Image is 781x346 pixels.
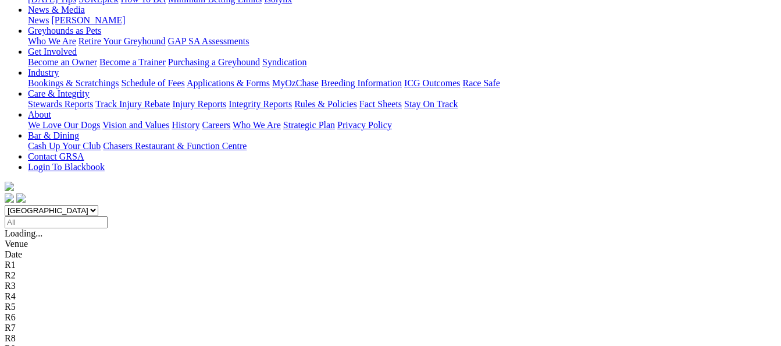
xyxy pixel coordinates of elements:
[359,99,402,109] a: Fact Sheets
[103,141,247,151] a: Chasers Restaurant & Function Centre
[79,36,166,46] a: Retire Your Greyhound
[172,99,226,109] a: Injury Reports
[5,270,776,281] div: R2
[168,36,249,46] a: GAP SA Assessments
[99,57,166,67] a: Become a Trainer
[272,78,319,88] a: MyOzChase
[294,99,357,109] a: Rules & Policies
[28,47,77,57] a: Get Involved
[28,15,776,26] div: News & Media
[28,26,101,36] a: Greyhounds as Pets
[95,99,170,109] a: Track Injury Rebate
[28,141,776,151] div: Bar & Dining
[168,57,260,67] a: Purchasing a Greyhound
[5,216,108,228] input: Select date
[321,78,402,88] a: Breeding Information
[462,78,500,88] a: Race Safe
[5,281,776,291] div: R3
[5,228,42,238] span: Loading...
[5,239,776,249] div: Venue
[28,151,84,161] a: Contact GRSA
[5,291,776,302] div: R4
[28,120,100,130] a: We Love Our Dogs
[262,57,306,67] a: Syndication
[5,249,776,260] div: Date
[283,120,335,130] a: Strategic Plan
[51,15,125,25] a: [PERSON_NAME]
[5,260,776,270] div: R1
[28,99,776,110] div: Care & Integrity
[28,68,59,77] a: Industry
[5,333,776,344] div: R8
[28,57,97,67] a: Become an Owner
[229,99,292,109] a: Integrity Reports
[28,99,93,109] a: Stewards Reports
[404,99,458,109] a: Stay On Track
[28,57,776,68] div: Get Involved
[5,193,14,203] img: facebook.svg
[404,78,460,88] a: ICG Outcomes
[202,120,230,130] a: Careers
[337,120,392,130] a: Privacy Policy
[172,120,199,130] a: History
[5,182,14,191] img: logo-grsa-white.png
[28,110,51,119] a: About
[5,302,776,312] div: R5
[28,120,776,130] div: About
[5,323,776,333] div: R7
[28,162,105,172] a: Login To Blackbook
[28,5,85,15] a: News & Media
[187,78,270,88] a: Applications & Forms
[28,15,49,25] a: News
[28,36,776,47] div: Greyhounds as Pets
[5,312,776,323] div: R6
[28,89,90,98] a: Care & Integrity
[28,78,119,88] a: Bookings & Scratchings
[28,141,101,151] a: Cash Up Your Club
[28,130,79,140] a: Bar & Dining
[121,78,184,88] a: Schedule of Fees
[28,36,76,46] a: Who We Are
[28,78,776,89] div: Industry
[233,120,281,130] a: Who We Are
[102,120,169,130] a: Vision and Values
[16,193,26,203] img: twitter.svg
